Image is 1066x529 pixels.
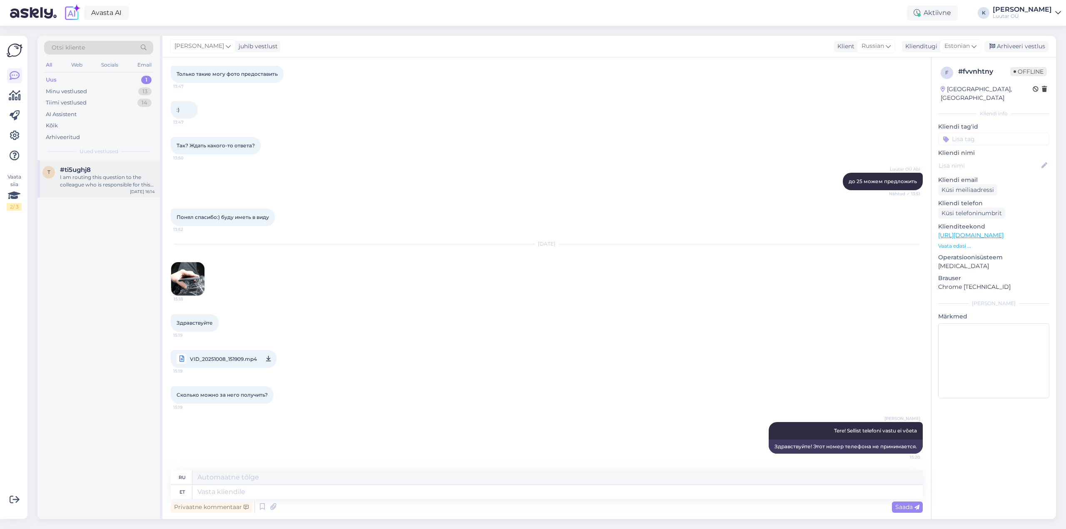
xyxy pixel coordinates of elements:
[177,392,268,398] span: Сколько можно за него получить?
[993,6,1052,13] div: [PERSON_NAME]
[46,122,58,130] div: Kõik
[895,503,919,511] span: Saada
[141,76,152,84] div: 1
[7,173,22,211] div: Vaata siia
[769,440,923,454] div: Здравствуйте! Этот номер телефона не принимается.
[80,148,118,155] span: Uued vestlused
[938,122,1049,131] p: Kliendi tag'id
[173,332,204,338] span: 15:19
[938,133,1049,145] input: Lisa tag
[177,107,179,113] span: :)
[938,199,1049,208] p: Kliendi telefon
[171,240,923,248] div: [DATE]
[902,42,937,51] div: Klienditugi
[136,60,153,70] div: Email
[939,161,1040,170] input: Lisa nimi
[993,6,1061,20] a: [PERSON_NAME]Luutar OÜ
[938,184,997,196] div: Küsi meiliaadressi
[907,5,958,20] div: Aktiivne
[938,242,1049,250] p: Vaata edasi ...
[190,354,257,364] span: VID_20251008_151909.mp4
[984,41,1049,52] div: Arhiveeri vestlus
[46,76,57,84] div: Uus
[889,191,920,197] span: Nähtud ✓ 13:51
[174,42,224,51] span: [PERSON_NAME]
[938,222,1049,231] p: Klienditeekond
[179,485,185,499] div: et
[70,60,84,70] div: Web
[177,142,255,149] span: Так? Ждать какого-то ответа?
[938,231,1004,239] a: [URL][DOMAIN_NAME]
[173,119,204,125] span: 13:47
[52,43,85,52] span: Otsi kliente
[945,70,949,76] span: f
[938,300,1049,307] div: [PERSON_NAME]
[834,42,854,51] div: Klient
[938,274,1049,283] p: Brauser
[938,110,1049,117] div: Kliendi info
[100,60,120,70] div: Socials
[47,169,50,175] span: t
[138,87,152,96] div: 13
[46,133,80,142] div: Arhiveeritud
[46,99,87,107] div: Tiimi vestlused
[46,87,87,96] div: Minu vestlused
[849,178,917,184] span: до 25 можем предложить
[173,155,204,161] span: 13:50
[171,502,252,513] div: Privaatne kommentaar
[46,110,77,119] div: AI Assistent
[958,67,1010,77] div: # fvvnhtny
[7,42,22,58] img: Askly Logo
[938,208,1005,219] div: Küsi telefoninumbrit
[941,85,1033,102] div: [GEOGRAPHIC_DATA], [GEOGRAPHIC_DATA]
[63,4,81,22] img: explore-ai
[44,60,54,70] div: All
[173,83,204,89] span: 13:47
[60,166,91,174] span: #ti5ughj8
[84,6,129,20] a: Avasta AI
[938,312,1049,321] p: Märkmed
[173,226,204,233] span: 13:52
[130,189,155,195] div: [DATE] 16:14
[862,42,884,51] span: Russian
[60,174,155,189] div: I am routing this question to the colleague who is responsible for this topic. The reply might ta...
[884,415,920,422] span: [PERSON_NAME]
[938,253,1049,262] p: Operatsioonisüsteem
[889,166,920,172] span: Luutar OÜ Abi
[7,203,22,211] div: 2 / 3
[938,283,1049,291] p: Chrome [TECHNICAL_ID]
[171,262,204,296] img: Attachment
[978,7,989,19] div: K
[944,42,970,51] span: Estonian
[177,71,278,77] span: Только такие могу фото предоставить
[174,296,205,302] span: 15:18
[177,214,269,220] span: Понял спасибо:) буду иметь в виду
[235,42,278,51] div: juhib vestlust
[173,404,204,410] span: 15:19
[177,320,213,326] span: Здравствуйте
[993,13,1052,20] div: Luutar OÜ
[834,427,917,434] span: Tere! Sellist telefoni vastu ei võeta
[938,149,1049,157] p: Kliendi nimi
[173,366,204,376] span: 15:19
[1010,67,1047,76] span: Offline
[171,350,276,368] a: VID_20251008_151909.mp415:19
[938,176,1049,184] p: Kliendi email
[938,262,1049,271] p: [MEDICAL_DATA]
[137,99,152,107] div: 14
[179,470,186,484] div: ru
[889,454,920,460] span: 15:20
